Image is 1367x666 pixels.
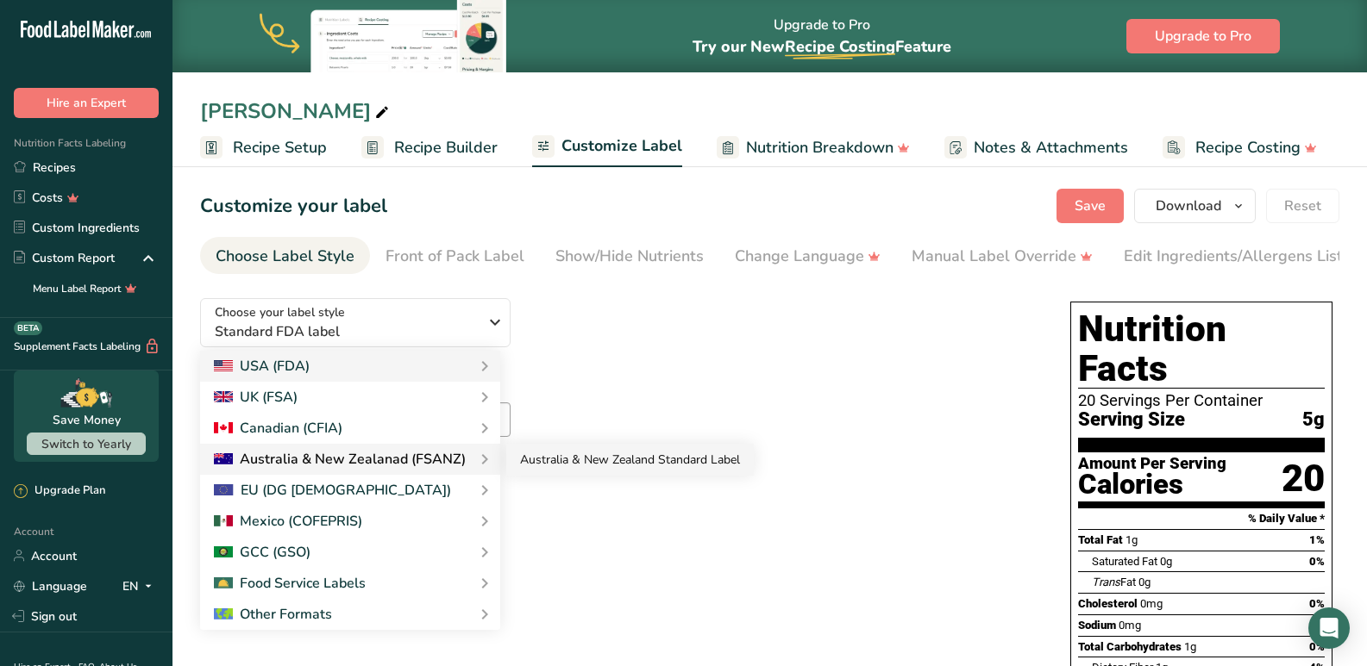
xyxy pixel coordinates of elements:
[1309,640,1325,653] span: 0%
[215,321,478,342] span: Standard FDA label
[1078,640,1182,653] span: Total Carbohydrates
[1119,619,1141,632] span: 0mg
[214,418,342,439] div: Canadian (CFIA)
[1184,640,1196,653] span: 1g
[1092,555,1157,568] span: Saturated Fat
[14,249,115,267] div: Custom Report
[1078,619,1116,632] span: Sodium
[214,480,451,501] div: EU (DG [DEMOGRAPHIC_DATA])
[53,411,121,429] div: Save Money
[214,449,466,470] div: Australia & New Zealanad (FSANZ)
[27,433,146,455] button: Switch to Yearly
[1302,409,1325,431] span: 5g
[1078,392,1325,409] div: 20 Servings Per Container
[561,134,682,158] span: Customize Label
[214,546,233,558] img: 2Q==
[974,136,1128,159] span: Notes & Attachments
[1075,196,1106,216] span: Save
[214,511,362,532] div: Mexico (COFEPRIS)
[1126,19,1280,53] button: Upgrade to Pro
[1308,607,1350,649] div: Open Intercom Messenger
[746,136,894,159] span: Nutrition Breakdown
[693,1,951,72] div: Upgrade to Pro
[693,36,951,57] span: Try our New Feature
[1309,533,1325,546] span: 1%
[214,542,310,563] div: GCC (GSO)
[1078,309,1325,389] h1: Nutrition Facts
[1134,189,1256,223] button: Download
[216,245,354,268] div: Choose Label Style
[394,136,498,159] span: Recipe Builder
[1156,196,1221,216] span: Download
[386,245,524,268] div: Front of Pack Label
[214,573,366,594] div: Food Service Labels
[200,298,511,347] button: Choose your label style Standard FDA label
[1266,189,1339,223] button: Reset
[1309,597,1325,610] span: 0%
[785,36,895,57] span: Recipe Costing
[532,127,682,168] a: Customize Label
[14,88,159,118] button: Hire an Expert
[14,321,42,335] div: BETA
[1160,555,1172,568] span: 0g
[912,245,1093,268] div: Manual Label Override
[122,576,159,596] div: EN
[1195,136,1301,159] span: Recipe Costing
[200,192,387,221] h1: Customize your label
[14,482,105,500] div: Upgrade Plan
[1163,128,1317,167] a: Recipe Costing
[1078,533,1123,546] span: Total Fat
[717,128,910,167] a: Nutrition Breakdown
[1078,472,1226,497] div: Calories
[14,571,87,601] a: Language
[1155,26,1251,47] span: Upgrade to Pro
[1282,456,1325,501] div: 20
[1140,597,1163,610] span: 0mg
[944,128,1128,167] a: Notes & Attachments
[214,387,298,408] div: UK (FSA)
[506,444,754,476] a: Australia & New Zealand Standard Label
[735,245,881,268] div: Change Language
[361,128,498,167] a: Recipe Builder
[214,604,332,625] div: Other Formats
[555,245,704,268] div: Show/Hide Nutrients
[1138,576,1151,588] span: 0g
[41,436,131,452] span: Switch to Yearly
[1057,189,1124,223] button: Save
[214,356,310,377] div: USA (FDA)
[1124,245,1343,268] div: Edit Ingredients/Allergens List
[200,96,392,127] div: [PERSON_NAME]
[200,128,327,167] a: Recipe Setup
[1126,533,1138,546] span: 1g
[233,136,327,159] span: Recipe Setup
[1078,456,1226,472] div: Amount Per Serving
[1078,409,1185,431] span: Serving Size
[1092,576,1136,588] span: Fat
[215,303,345,321] span: Choose your label style
[1309,555,1325,568] span: 0%
[1284,196,1321,216] span: Reset
[1078,597,1138,610] span: Cholesterol
[1092,576,1120,588] i: Trans
[1078,508,1325,529] section: % Daily Value *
